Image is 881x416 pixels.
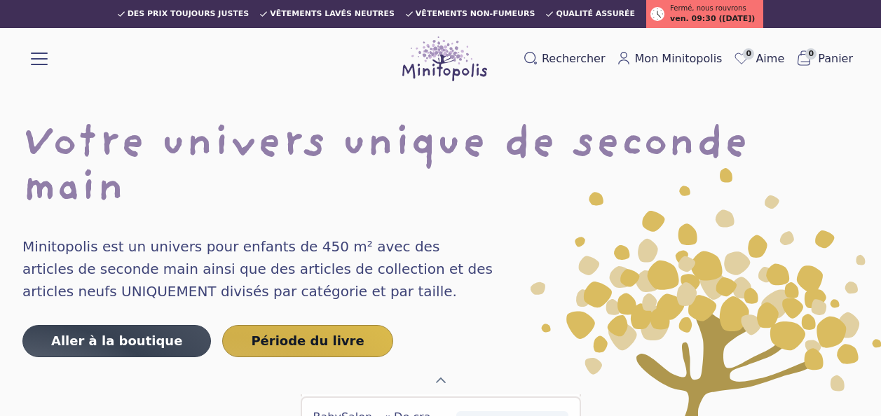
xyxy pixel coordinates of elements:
span: ven. 09:30 ([DATE]) [670,13,755,25]
span: Mon Minitopolis [635,50,723,67]
img: Logo de Minitopolis [402,36,488,81]
h4: Minitopolis est un univers pour enfants de 450 m² avec des articles de seconde main ainsi que des... [22,235,493,303]
span: Des prix toujours justes [128,10,250,18]
a: Période du livre [222,325,392,357]
a: Aller à la boutique [22,325,211,357]
a: Mon Minitopolis [611,48,728,70]
button: Rechercher [518,48,611,70]
span: Rechercher [542,50,606,67]
span: 0 [805,48,817,60]
a: 0Aime [728,47,790,71]
span: Fermé, nous rouvrons [670,3,746,13]
span: Vêtements non-fumeurs [416,10,535,18]
button: 0Panier [790,47,859,71]
span: Vêtements lavés neutres [270,10,395,18]
span: Panier [818,50,853,67]
span: 0 [743,48,754,60]
button: Page précédente [430,369,452,391]
span: Qualité assurée [556,10,635,18]
span: Aime [756,50,784,67]
h1: Votre univers unique de seconde main [22,123,859,213]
